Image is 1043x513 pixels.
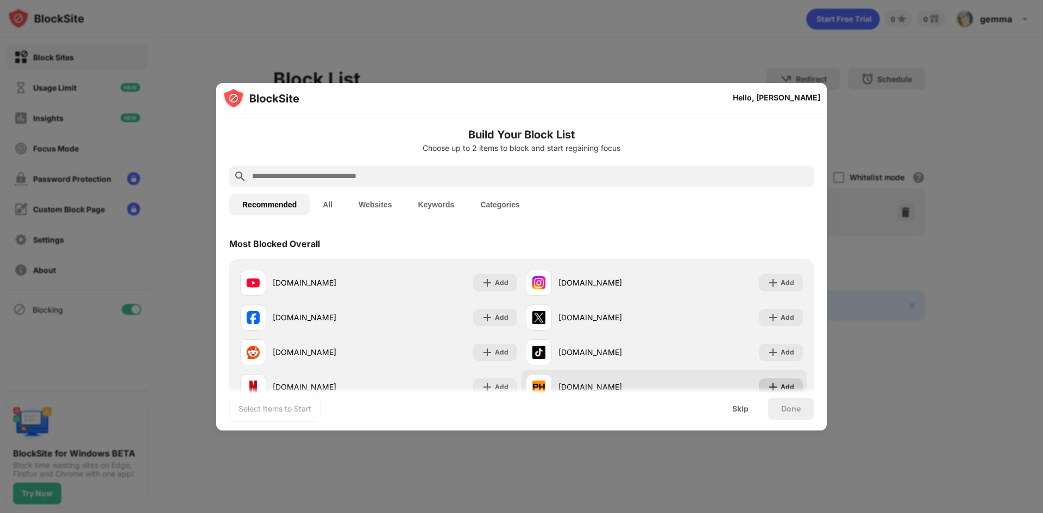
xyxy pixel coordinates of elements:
[229,126,814,143] h6: Build Your Block List
[495,277,508,288] div: Add
[273,277,379,288] div: [DOMAIN_NAME]
[558,312,664,323] div: [DOMAIN_NAME]
[247,381,260,394] img: favicons
[467,194,532,216] button: Categories
[781,312,794,323] div: Add
[247,346,260,359] img: favicons
[223,87,299,109] img: logo-blocksite.svg
[732,404,749,413] div: Skip
[495,382,508,392] div: Add
[238,403,311,414] div: Select Items to Start
[781,277,794,288] div: Add
[532,276,545,289] img: favicons
[733,93,820,102] div: Hello, [PERSON_NAME]
[229,194,310,216] button: Recommended
[273,312,379,323] div: [DOMAIN_NAME]
[247,276,260,289] img: favicons
[558,346,664,358] div: [DOMAIN_NAME]
[229,144,814,153] div: Choose up to 2 items to block and start regaining focus
[532,381,545,394] img: favicons
[532,311,545,324] img: favicons
[273,381,379,392] div: [DOMAIN_NAME]
[781,404,801,413] div: Done
[781,347,794,358] div: Add
[781,382,794,392] div: Add
[229,238,320,249] div: Most Blocked Overall
[495,347,508,358] div: Add
[310,194,345,216] button: All
[558,277,664,288] div: [DOMAIN_NAME]
[234,170,247,183] img: search.svg
[247,311,260,324] img: favicons
[558,381,664,392] div: [DOMAIN_NAME]
[273,346,379,358] div: [DOMAIN_NAME]
[345,194,405,216] button: Websites
[532,346,545,359] img: favicons
[405,194,467,216] button: Keywords
[495,312,508,323] div: Add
